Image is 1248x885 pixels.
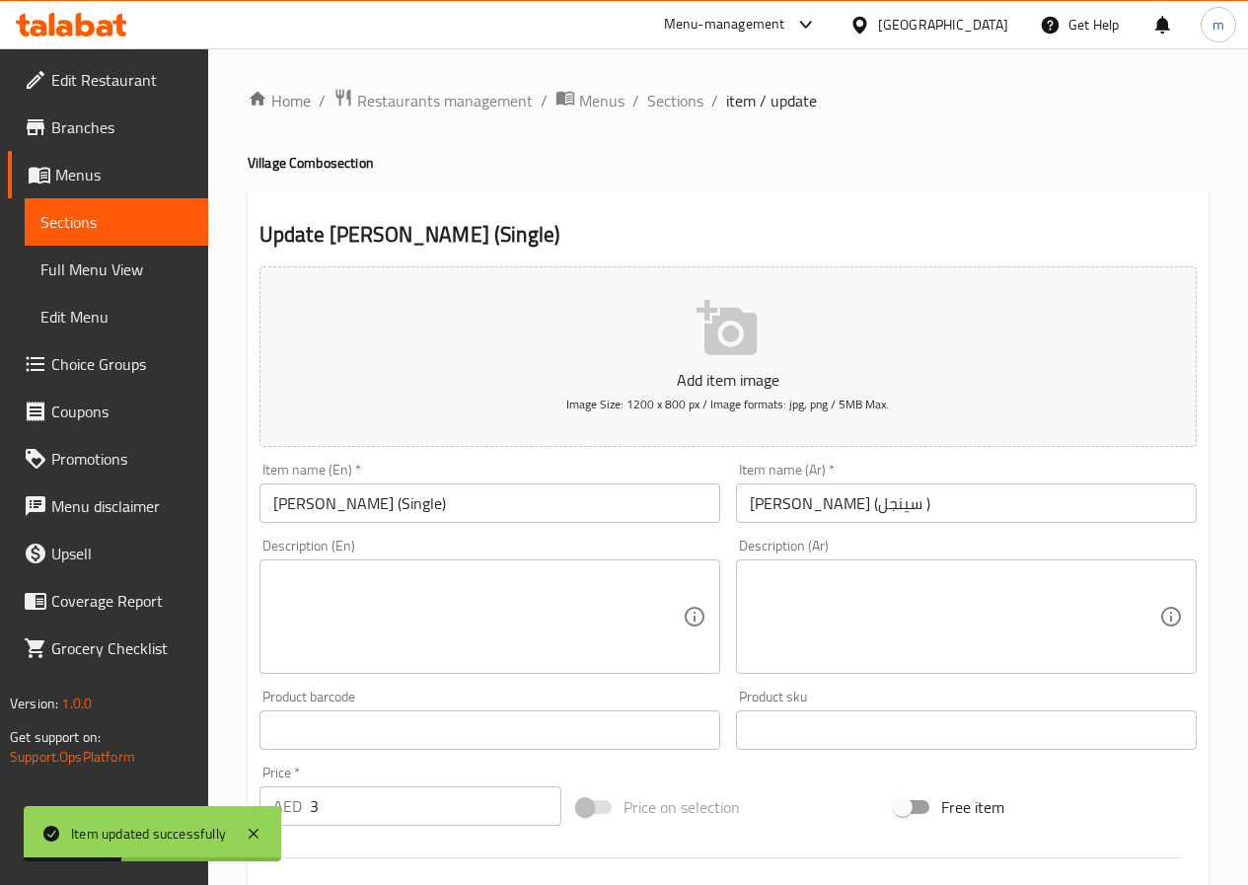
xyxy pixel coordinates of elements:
[71,823,226,845] div: Item updated successfully
[259,483,720,523] input: Enter name En
[51,494,192,518] span: Menu disclaimer
[664,13,785,37] div: Menu-management
[248,153,1209,173] h4: Village Combo section
[51,352,192,376] span: Choice Groups
[726,89,817,112] span: item / update
[51,115,192,139] span: Branches
[25,246,208,293] a: Full Menu View
[8,530,208,577] a: Upsell
[941,795,1004,819] span: Free item
[51,447,192,471] span: Promotions
[248,88,1209,113] nav: breadcrumb
[40,210,192,234] span: Sections
[541,89,548,112] li: /
[711,89,718,112] li: /
[310,786,561,826] input: Please enter price
[51,400,192,423] span: Coupons
[647,89,703,112] a: Sections
[8,388,208,435] a: Coupons
[10,744,135,770] a: Support.OpsPlatform
[61,691,92,716] span: 1.0.0
[566,393,889,415] span: Image Size: 1200 x 800 px / Image formats: jpg, png / 5MB Max.
[579,89,624,112] span: Menus
[40,258,192,281] span: Full Menu View
[259,266,1197,447] button: Add item imageImage Size: 1200 x 800 px / Image formats: jpg, png / 5MB Max.
[632,89,639,112] li: /
[8,577,208,625] a: Coverage Report
[55,163,192,186] span: Menus
[259,220,1197,250] h2: Update [PERSON_NAME] (Single)
[10,691,58,716] span: Version:
[248,89,311,112] a: Home
[290,368,1166,392] p: Add item image
[1212,14,1224,36] span: m
[273,794,302,818] p: AED
[8,56,208,104] a: Edit Restaurant
[8,435,208,482] a: Promotions
[357,89,533,112] span: Restaurants management
[8,625,208,672] a: Grocery Checklist
[736,483,1197,523] input: Enter name Ar
[8,151,208,198] a: Menus
[259,710,720,750] input: Please enter product barcode
[51,68,192,92] span: Edit Restaurant
[736,710,1197,750] input: Please enter product sku
[878,14,1008,36] div: [GEOGRAPHIC_DATA]
[333,88,533,113] a: Restaurants management
[40,305,192,329] span: Edit Menu
[624,795,740,819] span: Price on selection
[51,542,192,565] span: Upsell
[555,88,624,113] a: Menus
[8,340,208,388] a: Choice Groups
[51,589,192,613] span: Coverage Report
[25,293,208,340] a: Edit Menu
[25,198,208,246] a: Sections
[51,636,192,660] span: Grocery Checklist
[10,724,101,750] span: Get support on:
[8,482,208,530] a: Menu disclaimer
[319,89,326,112] li: /
[8,104,208,151] a: Branches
